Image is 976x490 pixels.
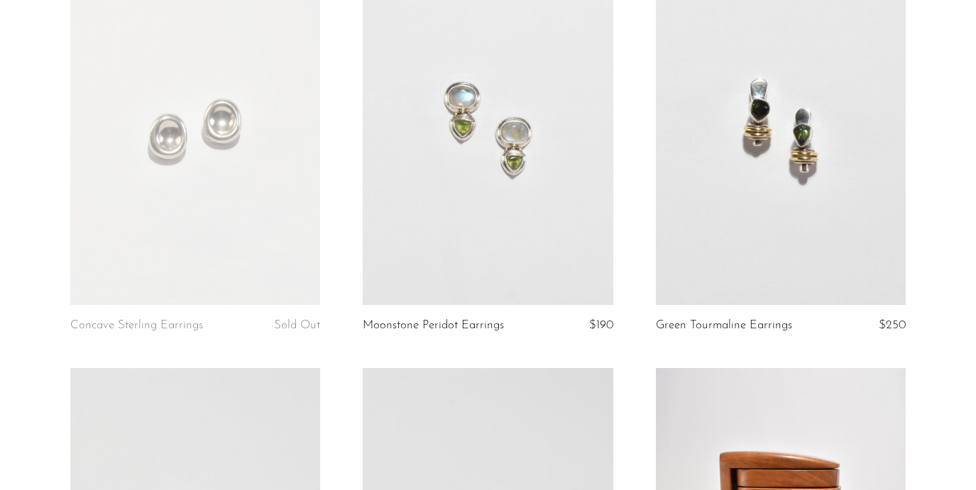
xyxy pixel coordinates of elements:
span: Sold Out [274,319,320,331]
a: Concave Sterling Earrings [70,319,203,332]
span: $250 [879,319,906,331]
span: $190 [589,319,613,331]
a: Green Tourmaline Earrings [656,319,792,332]
a: Moonstone Peridot Earrings [363,319,504,332]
